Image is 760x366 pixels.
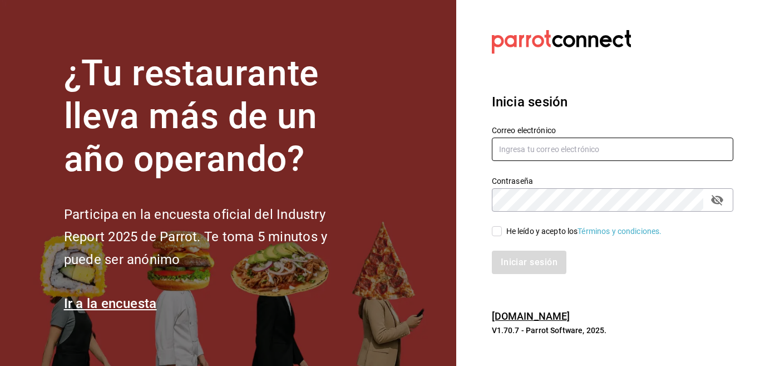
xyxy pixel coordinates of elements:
h3: Inicia sesión [492,92,733,112]
a: [DOMAIN_NAME] [492,310,570,322]
h2: Participa en la encuesta oficial del Industry Report 2025 de Parrot. Te toma 5 minutos y puede se... [64,203,364,271]
label: Contraseña [492,177,733,185]
h1: ¿Tu restaurante lleva más de un año operando? [64,52,364,180]
button: passwordField [708,191,727,209]
a: Términos y condiciones. [578,227,662,236]
label: Correo electrónico [492,126,733,134]
a: Ir a la encuesta [64,296,157,311]
input: Ingresa tu correo electrónico [492,138,733,161]
div: He leído y acepto los [506,226,662,237]
p: V1.70.7 - Parrot Software, 2025. [492,325,733,336]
